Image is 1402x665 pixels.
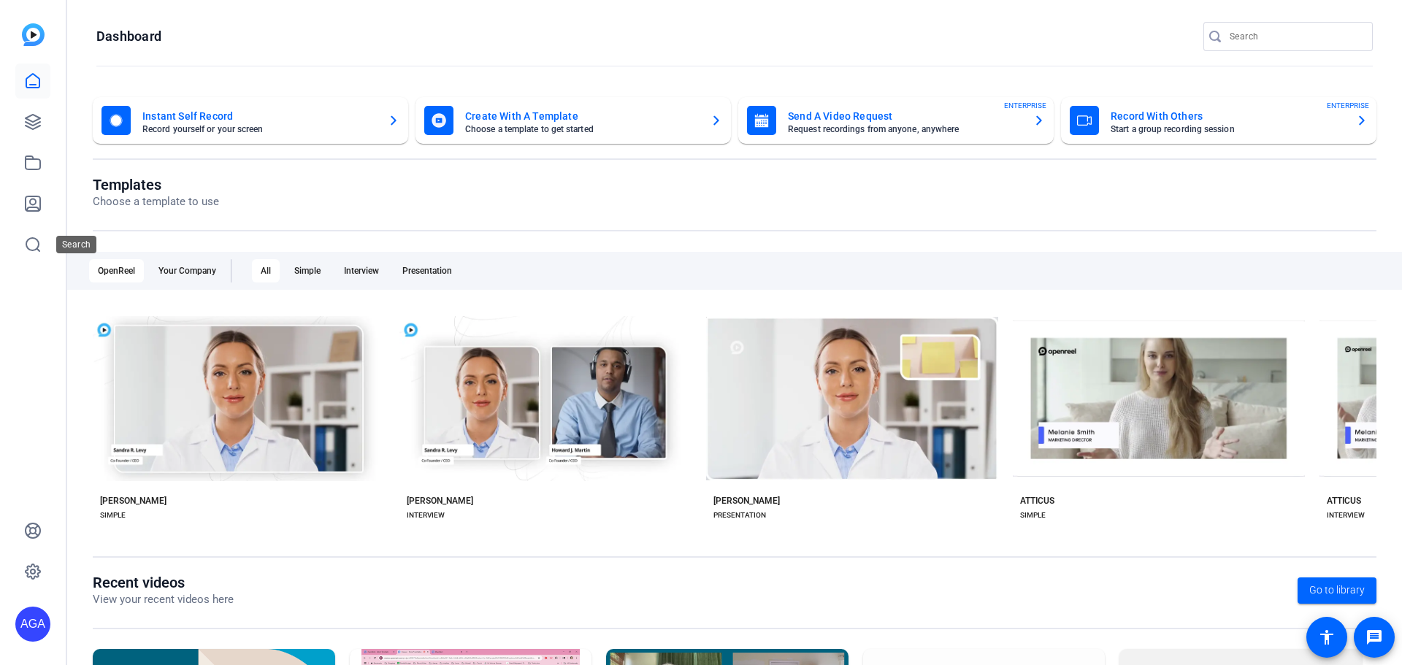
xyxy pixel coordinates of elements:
div: [PERSON_NAME] [407,495,473,507]
p: Choose a template to use [93,193,219,210]
div: OpenReel [89,259,144,282]
div: SIMPLE [1020,510,1046,521]
mat-card-subtitle: Record yourself or your screen [142,125,376,134]
div: INTERVIEW [1327,510,1365,521]
div: Interview [335,259,388,282]
div: [PERSON_NAME] [713,495,780,507]
mat-icon: accessibility [1318,629,1336,646]
div: [PERSON_NAME] [100,495,166,507]
mat-card-subtitle: Start a group recording session [1111,125,1344,134]
p: View your recent videos here [93,591,234,608]
div: Your Company [150,259,225,282]
mat-card-title: Instant Self Record [142,107,376,125]
mat-card-title: Record With Others [1111,107,1344,125]
div: INTERVIEW [407,510,445,521]
button: Record With OthersStart a group recording sessionENTERPRISE [1061,97,1376,144]
div: Search [56,236,96,253]
button: Send A Video RequestRequest recordings from anyone, anywhereENTERPRISE [738,97,1054,144]
mat-card-title: Send A Video Request [788,107,1022,125]
mat-card-title: Create With A Template [465,107,699,125]
img: blue-gradient.svg [22,23,45,46]
span: ENTERPRISE [1004,100,1046,111]
h1: Dashboard [96,28,161,45]
div: AGA [15,607,50,642]
button: Create With A TemplateChoose a template to get started [415,97,731,144]
mat-icon: message [1365,629,1383,646]
mat-card-subtitle: Request recordings from anyone, anywhere [788,125,1022,134]
div: PRESENTATION [713,510,766,521]
a: Go to library [1298,577,1376,604]
h1: Recent videos [93,574,234,591]
div: SIMPLE [100,510,126,521]
div: Presentation [394,259,461,282]
div: ATTICUS [1327,495,1361,507]
mat-card-subtitle: Choose a template to get started [465,125,699,134]
h1: Templates [93,176,219,193]
button: Instant Self RecordRecord yourself or your screen [93,97,408,144]
div: ATTICUS [1020,495,1054,507]
input: Search [1230,28,1361,45]
span: Go to library [1309,583,1365,598]
div: Simple [286,259,329,282]
div: All [252,259,280,282]
span: ENTERPRISE [1327,100,1369,111]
